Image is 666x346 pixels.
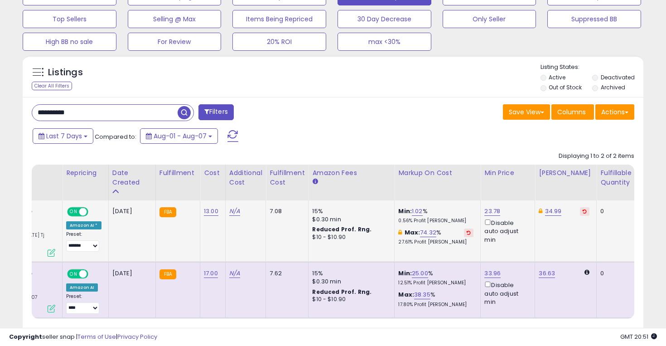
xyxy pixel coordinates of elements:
[87,208,101,216] span: OFF
[600,168,632,187] div: Fulfillable Quantity
[595,104,634,120] button: Actions
[128,10,222,28] button: Selling @ Max
[398,168,477,178] div: Markup on Cost
[557,107,586,117] span: Columns
[405,228,420,237] b: Max:
[398,269,473,286] div: %
[398,291,473,307] div: %
[204,168,222,178] div: Cost
[312,278,387,286] div: $0.30 min
[398,302,473,308] p: 17.80% Profit [PERSON_NAME]
[159,168,196,178] div: Fulfillment
[484,207,500,216] a: 23.78
[600,207,628,215] div: 0
[549,83,582,91] label: Out of Stock
[33,128,93,144] button: Last 7 Days
[398,229,473,245] div: %
[539,208,542,214] i: This overrides the store level Dynamic Max Price for this listing
[484,269,501,278] a: 33.96
[68,208,79,216] span: ON
[395,165,481,200] th: The percentage added to the cost of goods (COGS) that forms the calculator for Min & Max prices.
[398,229,402,235] i: This overrides the store level max markup for this listing
[66,293,101,314] div: Preset:
[338,33,431,51] button: max <30%
[412,207,423,216] a: 1.02
[541,63,644,72] p: Listing States:
[68,270,79,278] span: ON
[559,152,634,161] div: Displaying 1 to 2 of 2 items
[112,168,152,187] div: Date Created
[23,33,116,51] button: High BB no sale
[95,132,136,141] span: Compared to:
[484,280,528,306] div: Disable auto adjust min
[601,73,635,81] label: Deactivated
[159,269,176,279] small: FBA
[112,269,149,278] div: [DATE]
[229,207,240,216] a: N/A
[32,82,72,90] div: Clear All Filters
[312,288,372,296] b: Reduced Prof. Rng.
[117,332,157,341] a: Privacy Policy
[484,218,528,244] div: Disable auto adjust min
[620,332,657,341] span: 2025-08-15 20:51 GMT
[467,230,471,235] i: Revert to store-level Max Markup
[312,234,387,241] div: $10 - $10.90
[312,168,391,178] div: Amazon Fees
[398,280,473,286] p: 12.51% Profit [PERSON_NAME]
[312,296,387,303] div: $10 - $10.90
[46,132,82,141] span: Last 7 Days
[312,215,387,224] div: $0.30 min
[9,332,42,341] strong: Copyright
[398,207,473,224] div: %
[66,221,101,229] div: Amazon AI *
[547,10,641,28] button: Suppressed BB
[420,228,436,237] a: 74.32
[204,207,218,216] a: 13.00
[583,209,587,214] i: Revert to store-level Dynamic Max Price
[77,332,116,341] a: Terms of Use
[66,283,98,292] div: Amazon AI
[338,10,431,28] button: 30 Day Decrease
[398,218,473,224] p: 0.56% Profit [PERSON_NAME]
[229,168,262,187] div: Additional Cost
[270,168,304,187] div: Fulfillment Cost
[23,10,116,28] button: Top Sellers
[549,73,565,81] label: Active
[9,333,157,341] div: seller snap | |
[229,269,240,278] a: N/A
[48,66,83,79] h5: Listings
[312,225,372,233] b: Reduced Prof. Rng.
[503,104,550,120] button: Save View
[398,239,473,245] p: 27.61% Profit [PERSON_NAME]
[232,33,326,51] button: 20% ROI
[128,33,222,51] button: For Review
[204,269,218,278] a: 17.00
[154,132,207,141] span: Aug-01 - Aug-07
[159,207,176,217] small: FBA
[87,270,101,278] span: OFF
[551,104,594,120] button: Columns
[140,128,218,144] button: Aug-01 - Aug-07
[398,269,412,278] b: Min:
[443,10,536,28] button: Only Seller
[270,207,301,215] div: 7.08
[414,290,430,299] a: 38.35
[312,269,387,278] div: 15%
[398,290,414,299] b: Max:
[539,269,555,278] a: 36.63
[398,207,412,215] b: Min:
[232,10,326,28] button: Items Being Repriced
[600,269,628,278] div: 0
[112,207,149,215] div: [DATE]
[270,269,301,278] div: 7.62
[198,104,234,120] button: Filters
[545,207,562,216] a: 34.99
[66,168,105,178] div: Repricing
[312,207,387,215] div: 15%
[484,168,531,178] div: Min Price
[312,178,318,186] small: Amazon Fees.
[412,269,428,278] a: 25.00
[539,168,593,178] div: [PERSON_NAME]
[66,231,101,252] div: Preset:
[601,83,625,91] label: Archived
